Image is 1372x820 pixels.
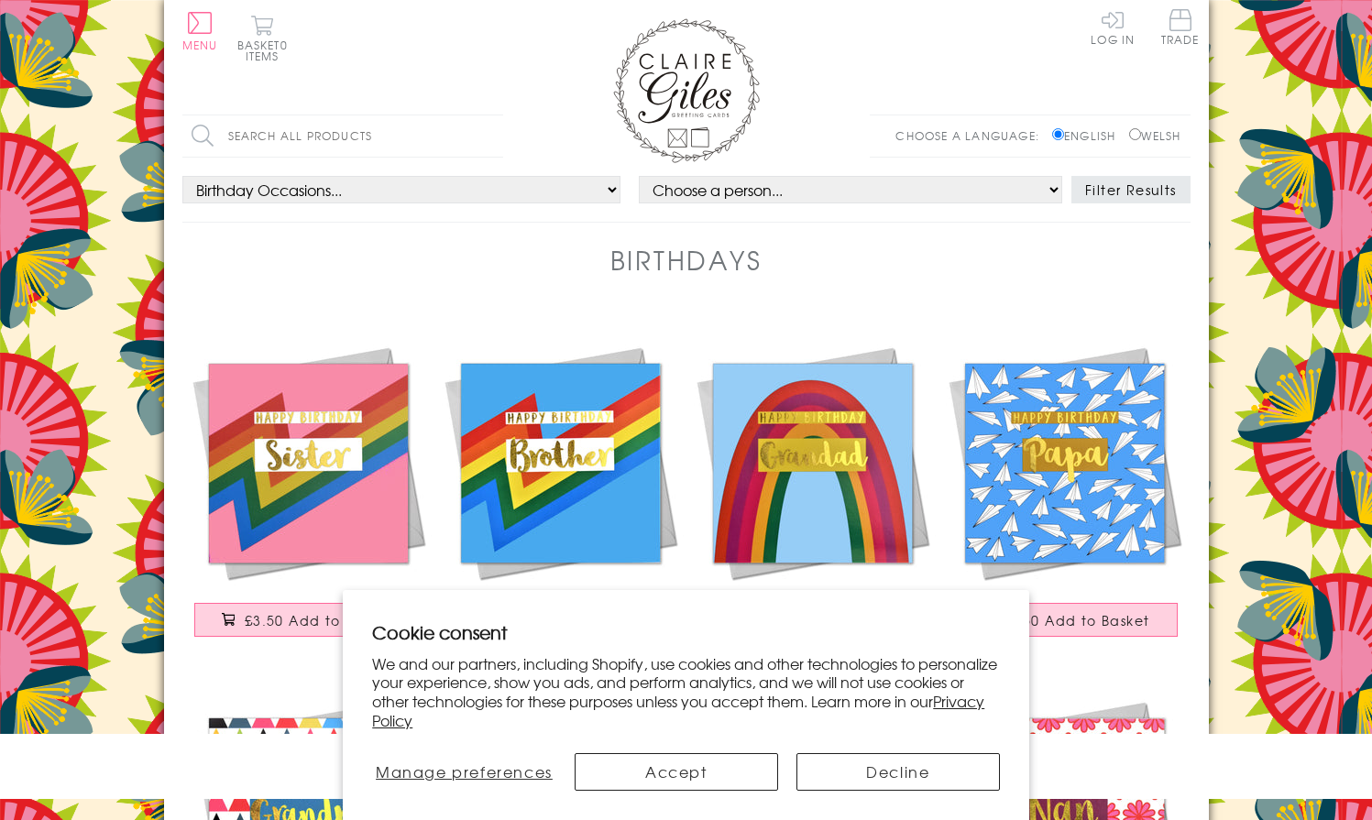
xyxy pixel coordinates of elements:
[950,603,1178,637] button: £3.50 Add to Basket
[575,753,778,791] button: Accept
[246,37,288,64] span: 0 items
[1129,128,1141,140] input: Welsh
[686,337,938,655] a: Birthday Card, Grandad, Rainbow, text foiled in shiny gold £3.50 Add to Basket
[372,619,1000,645] h2: Cookie consent
[182,337,434,589] img: Birthday Card, Sister, Pink Colour Bolts, text foiled in shiny gold
[895,127,1048,144] p: Choose a language:
[245,611,394,629] span: £3.50 Add to Basket
[1161,9,1200,49] a: Trade
[686,337,938,589] img: Birthday Card, Grandad, Rainbow, text foiled in shiny gold
[938,337,1191,655] a: Birthday Card, Papa, Paper Planes, text foiled in shiny gold £3.50 Add to Basket
[1052,127,1125,144] label: English
[1071,176,1191,203] button: Filter Results
[182,115,503,157] input: Search all products
[434,337,686,589] img: Birthday Card, Brother, Blue Colour Bolts, text foiled in shiny gold
[372,753,555,791] button: Manage preferences
[376,760,553,782] span: Manage preferences
[1129,127,1181,144] label: Welsh
[434,337,686,655] a: Birthday Card, Brother, Blue Colour Bolts, text foiled in shiny gold £3.50 Add to Basket
[1052,128,1064,140] input: English
[182,37,218,53] span: Menu
[372,690,984,731] a: Privacy Policy
[1091,9,1135,45] a: Log In
[485,115,503,157] input: Search
[237,15,288,61] button: Basket0 items
[194,603,422,637] button: £3.50 Add to Basket
[1001,611,1150,629] span: £3.50 Add to Basket
[1161,9,1200,45] span: Trade
[796,753,1000,791] button: Decline
[613,18,760,163] img: Claire Giles Greetings Cards
[372,654,1000,730] p: We and our partners, including Shopify, use cookies and other technologies to personalize your ex...
[182,12,218,50] button: Menu
[938,337,1191,589] img: Birthday Card, Papa, Paper Planes, text foiled in shiny gold
[182,337,434,655] a: Birthday Card, Sister, Pink Colour Bolts, text foiled in shiny gold £3.50 Add to Basket
[610,241,763,279] h1: Birthdays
